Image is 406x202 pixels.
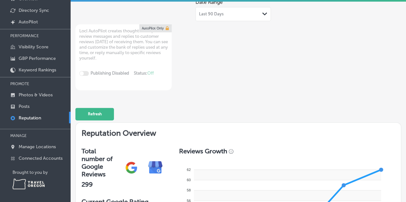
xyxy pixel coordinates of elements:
[19,56,56,61] p: GBP Performance
[19,44,48,50] p: Visibility Score
[82,181,119,188] h2: 299
[187,178,191,182] tspan: 60
[199,12,224,17] span: Last 90 Days
[76,123,401,141] h2: Reputation Overview
[82,147,119,178] h3: Total number of Google Reviews
[19,156,63,161] p: Connected Accounts
[19,104,30,109] p: Posts
[187,188,191,192] tspan: 58
[19,8,49,13] p: Directory Sync
[179,147,227,155] h3: Reviews Growth
[19,67,56,73] p: Keyword Rankings
[13,170,71,175] p: Brought to you by
[119,156,143,180] img: gPZS+5FD6qPJAAAAABJRU5ErkJggg==
[187,167,191,171] tspan: 62
[19,115,41,121] p: Reputation
[19,19,38,25] p: AutoPilot
[75,108,114,120] button: Refresh
[19,144,56,149] p: Manage Locations
[19,92,53,98] p: Photos & Videos
[143,156,168,180] img: e7ababfa220611ac49bdb491a11684a6.png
